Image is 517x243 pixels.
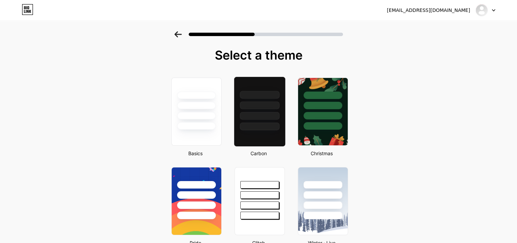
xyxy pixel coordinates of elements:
img: tnroofworks [475,4,488,17]
div: Basics [169,150,222,157]
div: Christmas [296,150,348,157]
div: [EMAIL_ADDRESS][DOMAIN_NAME] [387,7,470,14]
div: Carbon [232,150,285,157]
div: Select a theme [169,48,349,62]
